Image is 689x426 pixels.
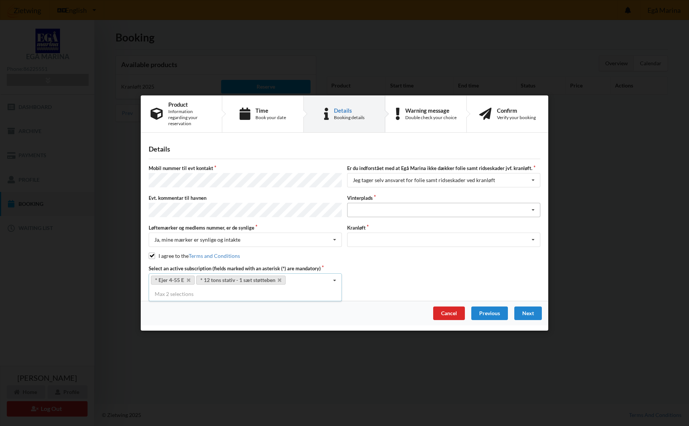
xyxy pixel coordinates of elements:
[334,115,364,121] div: Booking details
[149,224,342,231] label: Løftemærker og medlems nummer, er de synlige
[347,165,540,172] label: Er du indforstået med at Egå Marina ikke dækker folie samt ridseskader jvf. kranløft.
[168,109,212,127] div: Information regarding your reservation
[347,224,540,231] label: Kranløft
[255,115,286,121] div: Book your date
[168,101,212,107] div: Product
[353,178,495,183] div: Jeg tager selv ansvaret for folie samt ridseskader ved kranløft
[497,107,536,113] div: Confirm
[334,107,364,113] div: Details
[433,306,465,320] div: Cancel
[149,195,342,201] label: Evt. kommentar til havnen
[149,165,342,172] label: Mobil nummer til evt kontakt
[189,253,240,259] a: Terms and Conditions
[405,115,457,121] div: Double check your choice
[347,195,540,201] label: Vinterplads
[149,145,540,153] div: Details
[151,276,195,285] a: * Ejer 4-55 E
[154,237,240,242] div: Ja, mine mærker er synlige og intakte
[514,306,542,320] div: Next
[149,265,342,272] label: Select an active subscription (fields marked with an asterisk (*) are mandatory)
[405,107,457,113] div: Warning message
[471,306,508,320] div: Previous
[149,287,342,301] div: Max 2 selections
[255,107,286,113] div: Time
[196,276,286,285] a: * 12 tons stativ - 1 sæt støtteben
[497,115,536,121] div: Verify your booking
[149,253,240,259] label: I agree to the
